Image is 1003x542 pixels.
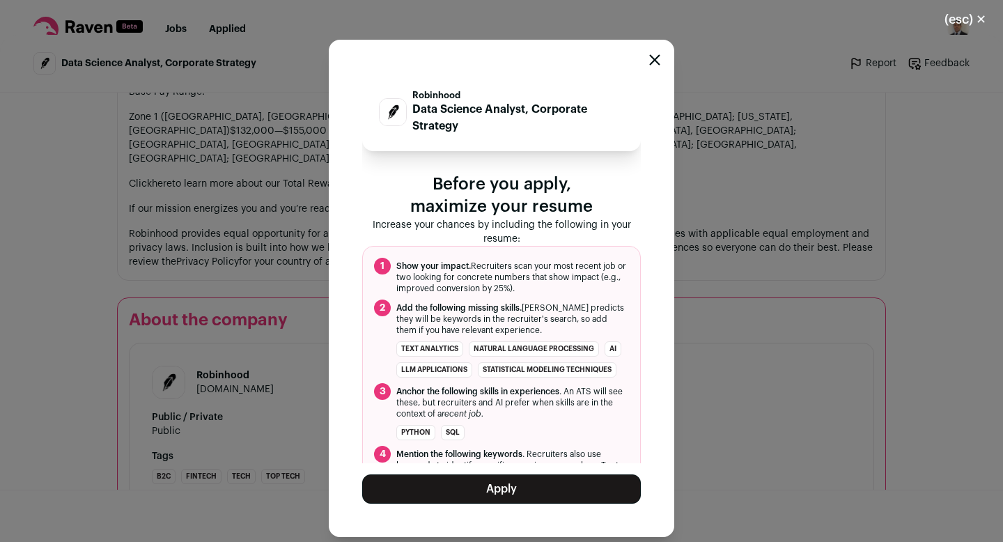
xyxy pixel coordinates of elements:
[396,261,629,294] span: Recruiters scan your most recent job or two looking for concrete numbers that show impact (e.g., ...
[605,341,621,357] li: AI
[396,387,559,396] span: Anchor the following skills in experiences
[396,341,463,357] li: text analytics
[469,341,599,357] li: natural language processing
[928,4,1003,35] button: Close modal
[412,90,624,101] p: Robinhood
[442,410,483,418] i: recent job.
[441,425,465,440] li: SQL
[478,362,616,378] li: statistical modeling techniques
[380,99,406,125] img: f94d9133d3b94be5754b4d9745b4182d97c031297df0f0ec9846eee21a2b2704.jpg
[396,362,472,378] li: LLM applications
[362,173,641,218] p: Before you apply, maximize your resume
[362,474,641,504] button: Apply
[396,262,471,270] span: Show your impact.
[396,450,522,458] span: Mention the following keywords
[374,446,391,463] span: 4
[396,302,629,336] span: [PERSON_NAME] predicts they will be keywords in the recruiter's search, so add them if you have r...
[374,383,391,400] span: 3
[396,386,629,419] span: . An ATS will see these, but recruiters and AI prefer when skills are in the context of a
[374,300,391,316] span: 2
[396,304,522,312] span: Add the following missing skills.
[374,258,391,274] span: 1
[396,425,435,440] li: Python
[649,54,660,65] button: Close modal
[396,449,629,493] span: . Recruiters also use keywords to identify specific experiences or values. Try to mirror the spel...
[362,218,641,246] p: Increase your chances by including the following in your resume:
[412,101,624,134] p: Data Science Analyst, Corporate Strategy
